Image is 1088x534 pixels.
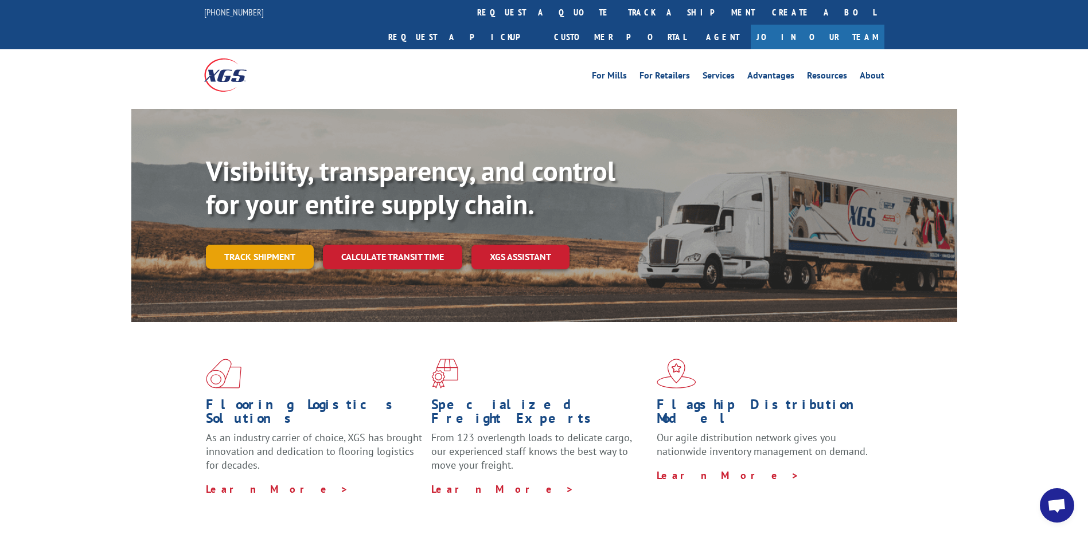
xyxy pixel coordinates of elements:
[431,359,458,388] img: xgs-icon-focused-on-flooring-red
[204,6,264,18] a: [PHONE_NUMBER]
[657,398,873,431] h1: Flagship Distribution Model
[206,153,615,222] b: Visibility, transparency, and control for your entire supply chain.
[206,431,422,472] span: As an industry carrier of choice, XGS has brought innovation and dedication to flooring logistics...
[206,482,349,496] a: Learn More >
[206,359,241,388] img: xgs-icon-total-supply-chain-intelligence-red
[747,71,794,84] a: Advantages
[545,25,695,49] a: Customer Portal
[657,469,800,482] a: Learn More >
[206,245,314,269] a: Track shipment
[751,25,884,49] a: Join Our Team
[695,25,751,49] a: Agent
[431,431,648,482] p: From 123 overlength loads to delicate cargo, our experienced staff knows the best way to move you...
[206,398,423,431] h1: Flooring Logistics Solutions
[807,71,847,84] a: Resources
[657,431,868,458] span: Our agile distribution network gives you nationwide inventory management on demand.
[860,71,884,84] a: About
[431,482,574,496] a: Learn More >
[471,245,570,269] a: XGS ASSISTANT
[592,71,627,84] a: For Mills
[639,71,690,84] a: For Retailers
[431,398,648,431] h1: Specialized Freight Experts
[657,359,696,388] img: xgs-icon-flagship-distribution-model-red
[380,25,545,49] a: Request a pickup
[703,71,735,84] a: Services
[323,245,462,269] a: Calculate transit time
[1040,488,1074,523] a: Open chat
